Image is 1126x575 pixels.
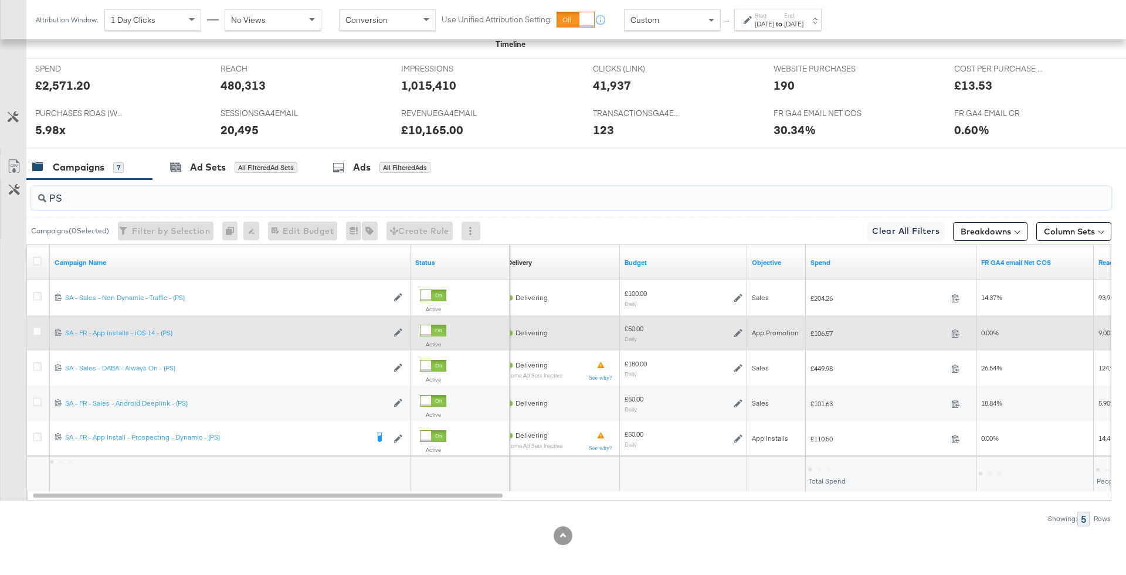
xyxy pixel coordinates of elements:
[774,108,862,119] span: FR GA4 EMAIL NET COS
[755,19,774,29] div: [DATE]
[35,63,123,74] span: SPEND
[625,430,643,439] div: £50.00
[420,376,446,383] label: Active
[867,222,944,241] button: Clear All Filters
[65,293,388,303] a: SA - Sales - Non Dynamic - Traffic - (PS)
[345,15,388,25] span: Conversion
[65,363,388,373] a: SA - Sales - DABA - Always On - (PS)
[809,477,846,485] span: Total Spend
[752,363,769,372] span: Sales
[1098,328,1114,337] span: 9,003
[625,441,637,448] sub: Daily
[755,12,774,19] label: Start:
[401,108,489,119] span: REVENUEGA4EMAIL
[401,77,456,94] div: 1,015,410
[625,324,643,334] div: £50.00
[221,63,308,74] span: REACH
[625,370,637,377] sub: Daily
[420,305,446,313] label: Active
[774,19,784,28] strong: to
[810,364,947,373] span: £449.98
[625,359,647,369] div: £180.00
[420,411,446,419] label: Active
[113,162,124,173] div: 7
[1036,222,1111,241] button: Column Sets
[981,399,1002,407] span: 18.84%
[55,258,406,267] a: Your campaign name.
[784,12,803,19] label: End:
[35,121,66,138] div: 5.98x
[65,399,388,408] div: SA - FR - Sales - Android Deeplink - (PS)
[46,182,1012,205] input: Search Campaigns by Name, ID or Objective
[1098,363,1121,372] span: 124,937
[222,222,243,240] div: 0
[625,335,637,342] sub: Daily
[953,222,1027,241] button: Breakdowns
[593,63,681,74] span: CLICKS (LINK)
[981,258,1089,267] a: FR GA4 Net COS
[625,289,647,298] div: £100.00
[1098,293,1117,302] span: 93,950
[515,431,548,440] span: Delivering
[507,258,532,267] a: Reflects the ability of your Ad Campaign to achieve delivery based on ad states, schedule and bud...
[981,328,999,337] span: 0.00%
[1047,515,1077,523] div: Showing:
[507,258,532,267] div: Delivery
[625,258,742,267] a: The maximum amount you're willing to spend on your ads, on average each day or over the lifetime ...
[810,434,947,443] span: £110.50
[35,108,123,119] span: PURCHASES ROAS (WEBSITE EVENTS)
[752,293,769,302] span: Sales
[379,162,430,173] div: All Filtered Ads
[420,341,446,348] label: Active
[774,121,816,138] div: 30.34%
[353,161,371,174] div: Ads
[442,14,552,25] label: Use Unified Attribution Setting:
[420,446,446,454] label: Active
[401,63,489,74] span: IMPRESSIONS
[190,161,226,174] div: Ad Sets
[1097,477,1119,485] span: People
[784,19,803,29] div: [DATE]
[981,434,999,443] span: 0.00%
[35,16,99,24] div: Attribution Window:
[752,434,788,443] span: App Installs
[625,394,643,404] div: £50.00
[630,15,659,25] span: Custom
[752,328,799,337] span: App Promotion
[981,293,1002,302] span: 14.37%
[507,372,562,379] sub: Some Ad Sets Inactive
[872,224,940,239] span: Clear All Filters
[65,328,388,338] div: SA - FR - App installs - iOS 14 - (PS)
[53,161,104,174] div: Campaigns
[752,399,769,407] span: Sales
[593,77,631,94] div: 41,937
[65,363,388,373] div: SA - Sales - DABA - Always On - (PS)
[810,294,947,302] span: £204.26
[954,108,1042,119] span: FR GA4 EMAIL CR
[1098,434,1117,443] span: 14,436
[401,121,463,138] div: £10,165.00
[111,15,155,25] span: 1 Day Clicks
[1077,512,1090,526] div: 5
[515,293,548,302] span: Delivering
[515,328,548,337] span: Delivering
[954,121,989,138] div: 0.60%
[221,121,259,138] div: 20,495
[515,399,548,407] span: Delivering
[954,77,992,94] div: £13.53
[722,20,733,24] span: ↑
[774,77,795,94] div: 190
[593,121,614,138] div: 123
[981,363,1002,372] span: 26.54%
[752,258,801,267] a: Your campaign's objective.
[625,406,637,413] sub: Daily
[810,399,947,408] span: £101.63
[593,108,681,119] span: TRANSACTIONSGA4EMAIL
[810,329,947,338] span: £106.57
[231,15,266,25] span: No Views
[1098,399,1114,407] span: 5,909
[625,300,637,307] sub: Daily
[507,443,562,449] sub: Some Ad Sets Inactive
[35,77,90,94] div: £2,571.20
